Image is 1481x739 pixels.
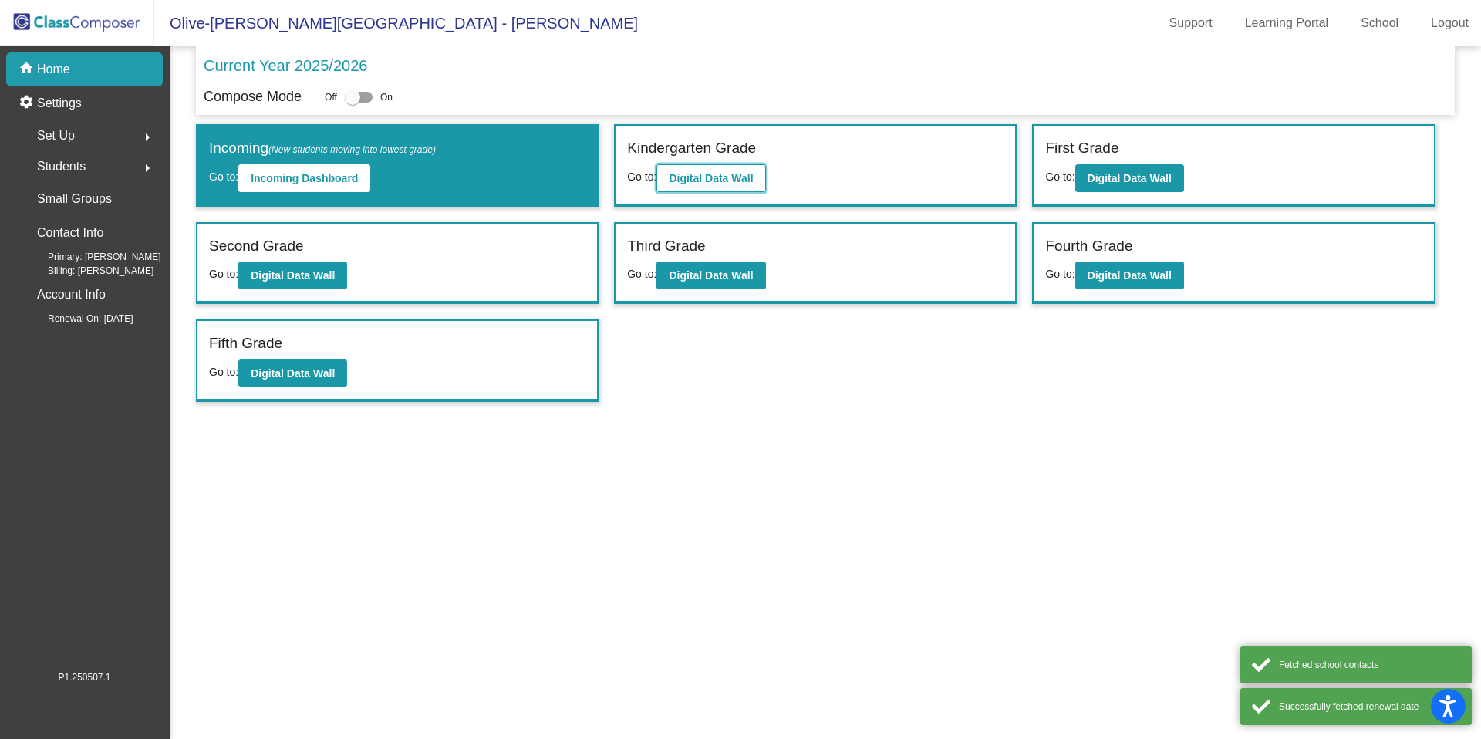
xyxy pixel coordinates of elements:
p: Home [37,60,70,79]
p: Current Year 2025/2026 [204,54,367,77]
span: (New students moving into lowest grade) [268,144,436,155]
p: Small Groups [37,188,112,210]
b: Incoming Dashboard [251,172,358,184]
span: Billing: [PERSON_NAME] [23,264,153,278]
span: Go to: [209,268,238,280]
a: School [1348,11,1411,35]
span: Go to: [627,268,656,280]
span: Go to: [209,366,238,378]
b: Digital Data Wall [669,269,753,282]
label: Fifth Grade [209,332,282,355]
span: Students [37,156,86,177]
span: Renewal On: [DATE] [23,312,133,326]
button: Digital Data Wall [656,262,765,289]
mat-icon: home [19,60,37,79]
span: Primary: [PERSON_NAME] [23,250,161,264]
p: Account Info [37,284,106,305]
span: Go to: [1045,268,1074,280]
span: Olive-[PERSON_NAME][GEOGRAPHIC_DATA] - [PERSON_NAME] [154,11,638,35]
mat-icon: settings [19,94,37,113]
a: Learning Portal [1233,11,1341,35]
label: Incoming [209,137,436,160]
button: Incoming Dashboard [238,164,370,192]
label: Fourth Grade [1045,235,1132,258]
p: Compose Mode [204,86,302,107]
b: Digital Data Wall [1088,172,1172,184]
span: On [380,90,393,104]
span: Go to: [627,170,656,183]
a: Support [1157,11,1225,35]
b: Digital Data Wall [251,269,335,282]
mat-icon: arrow_right [138,128,157,147]
b: Digital Data Wall [251,367,335,380]
span: Go to: [1045,170,1074,183]
mat-icon: arrow_right [138,159,157,177]
label: First Grade [1045,137,1118,160]
b: Digital Data Wall [1088,269,1172,282]
div: Successfully fetched renewal date [1279,700,1460,714]
div: Fetched school contacts [1279,658,1460,672]
label: Third Grade [627,235,705,258]
a: Logout [1419,11,1481,35]
button: Digital Data Wall [1075,164,1184,192]
button: Digital Data Wall [238,359,347,387]
p: Contact Info [37,222,103,244]
label: Kindergarten Grade [627,137,756,160]
span: Go to: [209,170,238,183]
span: Set Up [37,125,75,147]
label: Second Grade [209,235,304,258]
button: Digital Data Wall [1075,262,1184,289]
button: Digital Data Wall [656,164,765,192]
p: Settings [37,94,82,113]
span: Off [325,90,337,104]
button: Digital Data Wall [238,262,347,289]
b: Digital Data Wall [669,172,753,184]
